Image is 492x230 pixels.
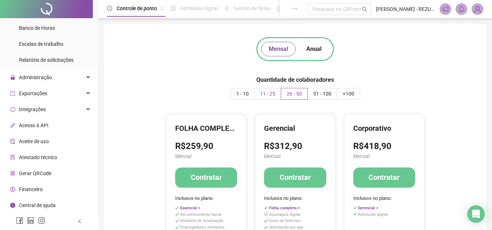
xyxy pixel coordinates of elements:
span: Inclusos no plano: [175,195,237,202]
span: Mensal [353,152,415,160]
span: linkedin [27,217,34,224]
span: info-circle [10,203,15,208]
span: sync [10,107,15,112]
span: check [175,206,179,210]
span: Folha completa + [269,206,300,210]
span: Mensal [264,152,326,160]
span: check [353,206,357,210]
span: Assinatura digital [269,212,300,217]
span: facebook [16,217,23,224]
div: Open Intercom Messenger [467,205,485,223]
span: Aceite de uso [19,138,49,144]
span: 26 - 50 [287,91,302,97]
span: Administração [19,74,52,80]
h3: R$259,90 [175,141,237,152]
h4: Contratar [280,172,311,182]
span: dollar [10,187,15,192]
span: check [175,225,179,229]
span: Reconhecimento facial [180,212,221,217]
span: file-done [171,6,176,11]
span: Solicitação por app [269,225,303,230]
span: dashboard [277,6,282,11]
h4: Gerencial [264,123,326,133]
button: Mensal [261,42,296,56]
span: audit [10,139,15,144]
span: Financeiro [19,186,43,192]
span: check [264,206,268,210]
span: pushpin [160,7,164,11]
h4: FOLHA COMPLETA [175,123,237,133]
span: Envio de holerites [269,218,301,223]
span: Anual [306,45,322,53]
span: Admissão digital [180,5,218,11]
h3: R$312,90 [264,141,326,152]
h3: R$418,90 [353,141,415,152]
span: left [77,219,82,224]
span: sun [224,6,229,11]
span: Acesso à API [19,122,48,128]
span: bell [458,6,465,12]
span: 51 - 100 [313,91,331,97]
span: clock-circle [107,6,112,11]
span: Central de ajuda [19,202,56,208]
span: 1 - 10 [236,91,249,97]
span: Controle de ponto [117,5,157,11]
span: Empregadores ilimitados [180,225,225,230]
span: Banco de Horas [19,25,55,31]
button: Contratar [175,168,237,187]
span: check [264,219,268,223]
span: Atestado técnico [19,154,57,160]
span: export [10,91,15,96]
span: Essencial + [180,206,200,210]
span: check [264,225,268,229]
span: instagram [38,217,45,224]
span: solution [10,155,15,160]
span: Inclusos no plano: [353,195,415,202]
span: check [264,212,268,216]
span: check [353,212,357,216]
h4: Contratar [191,172,222,182]
span: Mensal [175,152,237,160]
span: Gerar QRCode [19,170,51,176]
span: api [10,123,15,128]
span: notification [442,6,449,12]
span: check [175,219,179,223]
span: Gerencial + [358,206,378,210]
span: Admissão digital [358,212,388,217]
span: search [362,7,367,12]
span: Mensal [269,45,288,53]
h5: Quantidade de colaboradores [256,76,334,84]
span: Relatório de localização [180,218,223,223]
span: +100 [343,91,354,97]
span: Escalas de trabalho [19,41,63,47]
h4: Corporativo [353,123,415,133]
button: Anual [299,42,329,56]
button: Contratar [264,168,326,187]
span: Gestão de férias [234,5,271,11]
span: [PERSON_NAME] - REZUT GESTÃO CONDOMINIAL [376,5,435,13]
span: Exportações [19,90,47,96]
button: Contratar [353,168,415,187]
span: Inclusos no plano: [264,195,326,202]
img: 84933 [472,4,483,15]
span: ellipsis [292,6,298,11]
span: Relatório de solicitações [19,57,74,63]
span: check [175,212,179,216]
span: lock [10,75,15,80]
span: qrcode [10,171,15,176]
h4: Contratar [369,172,399,182]
span: 11 - 25 [260,91,275,97]
span: Integrações [19,106,46,112]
